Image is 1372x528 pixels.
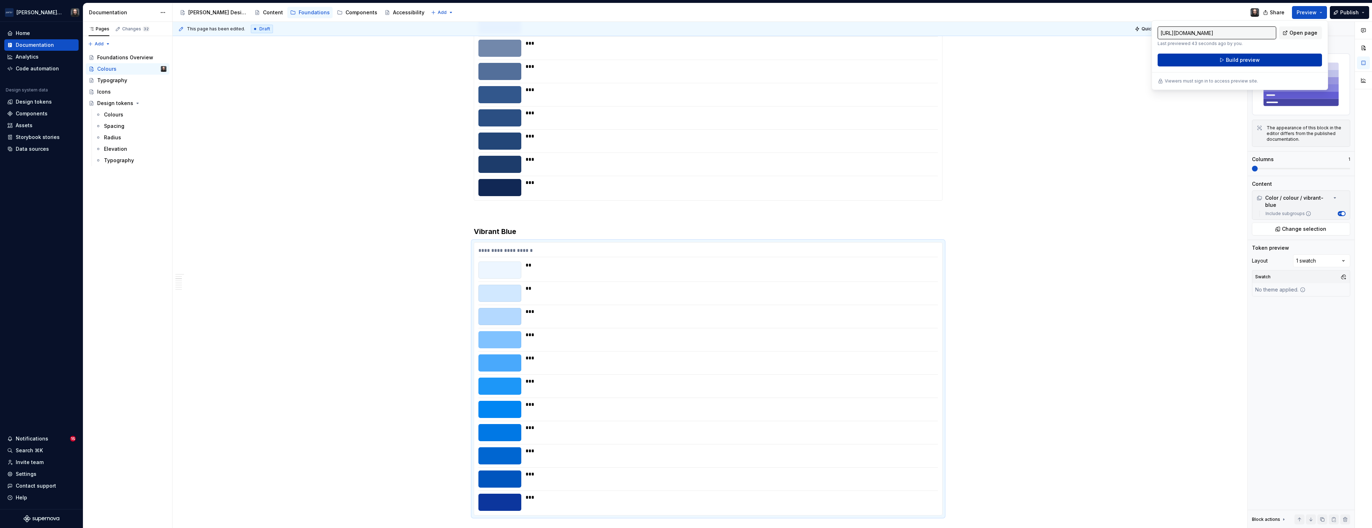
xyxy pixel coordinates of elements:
[16,134,60,141] div: Storybook stories
[97,65,116,73] div: Colours
[4,63,79,74] a: Code automation
[429,8,456,18] button: Add
[93,132,169,143] a: Radius
[177,5,427,20] div: Page tree
[4,468,79,480] a: Settings
[16,41,54,49] div: Documentation
[97,100,133,107] div: Design tokens
[86,39,113,49] button: Add
[86,63,169,75] a: ColoursTeunis Vorsteveld
[16,65,59,72] div: Code automation
[104,111,123,118] div: Colours
[4,480,79,492] button: Contact support
[1254,192,1348,209] div: Color / colour / vibrant-blue
[1267,125,1346,142] div: The appearance of this block in the editor differs from the published documentation.
[1254,272,1272,282] div: Swatch
[86,98,169,109] a: Design tokens
[1133,24,1175,34] button: Quick preview
[5,8,14,17] img: f0306bc8-3074-41fb-b11c-7d2e8671d5eb.png
[1252,257,1268,264] div: Layout
[4,96,79,108] a: Design tokens
[16,494,27,501] div: Help
[16,9,62,16] div: [PERSON_NAME] Airlines
[71,8,79,17] img: Teunis Vorsteveld
[4,51,79,63] a: Analytics
[4,39,79,51] a: Documentation
[1252,517,1280,522] div: Block actions
[1292,6,1327,19] button: Preview
[89,26,109,32] div: Pages
[97,77,127,84] div: Typography
[16,459,44,466] div: Invite team
[16,470,36,478] div: Settings
[4,492,79,503] button: Help
[382,7,427,18] a: Accessibility
[299,9,330,16] div: Foundations
[1165,78,1258,84] p: Viewers must sign in to access preview site.
[6,87,48,93] div: Design system data
[97,88,111,95] div: Icons
[86,52,169,63] a: Foundations Overview
[346,9,377,16] div: Components
[259,26,270,32] span: Draft
[1252,244,1289,251] div: Token preview
[104,157,134,164] div: Typography
[1297,9,1317,16] span: Preview
[1252,223,1350,235] button: Change selection
[1257,194,1331,209] div: Color / colour / vibrant-blue
[24,515,59,522] svg: Supernova Logo
[95,41,104,47] span: Add
[89,9,156,16] div: Documentation
[287,7,333,18] a: Foundations
[104,134,121,141] div: Radius
[334,7,380,18] a: Components
[1252,283,1308,296] div: No theme applied.
[1263,211,1311,216] label: Include subgroups
[1252,156,1274,163] div: Columns
[1279,26,1322,39] a: Open page
[16,145,49,153] div: Data sources
[177,7,250,18] a: [PERSON_NAME] Design
[474,226,943,236] h3: Vibrant Blue
[93,120,169,132] a: Spacing
[4,108,79,119] a: Components
[1252,514,1287,524] div: Block actions
[1158,54,1322,66] button: Build preview
[1270,9,1284,16] span: Share
[1251,8,1259,17] img: Teunis Vorsteveld
[122,26,150,32] div: Changes
[4,457,79,468] a: Invite team
[4,120,79,131] a: Assets
[16,53,39,60] div: Analytics
[86,86,169,98] a: Icons
[104,123,124,130] div: Spacing
[97,54,153,61] div: Foundations Overview
[393,9,424,16] div: Accessibility
[1142,26,1172,32] span: Quick preview
[4,143,79,155] a: Data sources
[1226,56,1260,64] span: Build preview
[4,28,79,39] a: Home
[1340,9,1359,16] span: Publish
[93,109,169,120] a: Colours
[16,447,43,454] div: Search ⌘K
[16,122,33,129] div: Assets
[1259,6,1289,19] button: Share
[1289,29,1317,36] span: Open page
[93,155,169,166] a: Typography
[188,9,247,16] div: [PERSON_NAME] Design
[1158,41,1276,46] p: Last previewed 43 seconds ago by you.
[16,435,48,442] div: Notifications
[1252,180,1272,188] div: Content
[1348,156,1350,162] p: 1
[263,9,283,16] div: Content
[252,7,286,18] a: Content
[86,75,169,86] a: Typography
[4,433,79,444] button: Notifications15
[104,145,127,153] div: Elevation
[4,131,79,143] a: Storybook stories
[1282,225,1326,233] span: Change selection
[16,482,56,489] div: Contact support
[16,110,48,117] div: Components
